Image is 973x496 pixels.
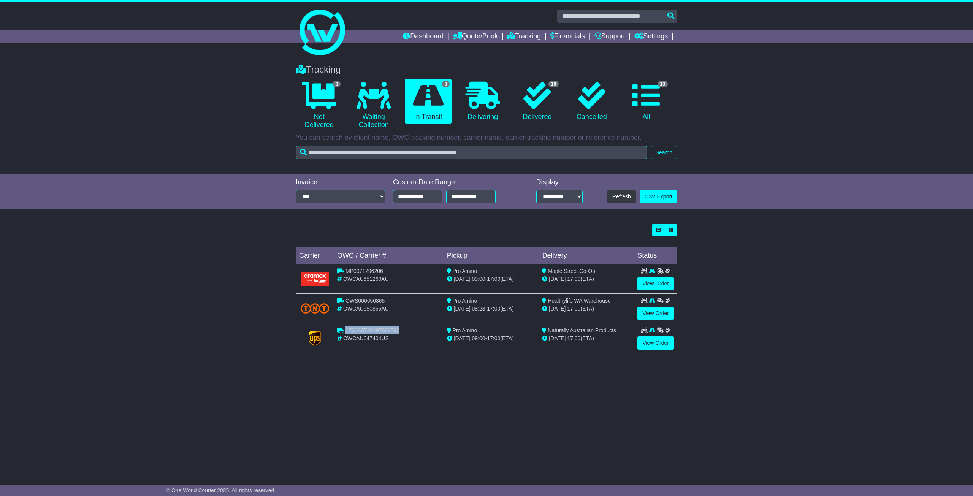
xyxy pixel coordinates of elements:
[651,146,677,159] button: Search
[166,487,276,493] span: © One World Courier 2025. All rights reserved.
[345,268,383,274] span: MP0071296206
[594,30,625,43] a: Support
[333,81,341,87] span: 3
[350,79,397,132] a: Waiting Collection
[567,335,580,341] span: 17:00
[453,298,477,304] span: Pro Amino
[301,272,329,286] img: Aramex.png
[607,190,636,203] button: Refresh
[542,334,631,342] div: (ETA)
[345,327,399,333] span: 1Z30A5730497602790
[487,335,500,341] span: 17:00
[542,305,631,313] div: (ETA)
[296,79,342,132] a: 3 Not Delivered
[634,247,677,264] td: Status
[637,336,674,350] a: View Order
[539,247,634,264] td: Delivery
[472,306,485,312] span: 08:23
[393,178,515,187] div: Custom Date Range
[507,30,541,43] a: Tracking
[296,178,385,187] div: Invoice
[453,268,477,274] span: Pro Amino
[453,30,498,43] a: Quote/Book
[634,30,668,43] a: Settings
[536,178,583,187] div: Display
[548,268,595,274] span: Maple Street Co-Op
[292,64,681,75] div: Tracking
[623,79,670,124] a: 13 All
[487,276,500,282] span: 17:00
[309,331,322,346] img: GetCarrierServiceLogo
[447,305,536,313] div: - (ETA)
[549,335,566,341] span: [DATE]
[637,307,674,320] a: View Order
[454,276,471,282] span: [DATE]
[442,81,450,87] span: 3
[343,276,389,282] span: OWCAU651260AU
[550,30,585,43] a: Financials
[343,335,389,341] span: OWCAU647404US
[548,298,610,304] span: Healthylife WA Warehouse
[334,247,444,264] td: OWC / Carrier #
[567,306,580,312] span: 17:00
[514,79,561,124] a: 10 Delivered
[453,327,477,333] span: Pro Amino
[301,303,329,314] img: TNT_Domestic.png
[658,81,668,87] span: 13
[296,134,677,142] p: You can search by client name, OWC tracking number, carrier name, carrier tracking number or refe...
[542,275,631,283] div: (ETA)
[549,306,566,312] span: [DATE]
[548,327,616,333] span: Naturally Australian Products
[472,335,485,341] span: 09:00
[548,81,559,87] span: 10
[447,275,536,283] div: - (ETA)
[454,306,471,312] span: [DATE]
[459,79,506,124] a: Delivering
[405,79,452,124] a: 3 In Transit
[637,277,674,290] a: View Order
[487,306,500,312] span: 17:00
[447,334,536,342] div: - (ETA)
[454,335,471,341] span: [DATE]
[568,79,615,124] a: Cancelled
[549,276,566,282] span: [DATE]
[403,30,444,43] a: Dashboard
[472,276,485,282] span: 09:00
[345,298,385,304] span: OWS000650865
[343,306,389,312] span: OWCAU650865AU
[640,190,677,203] a: CSV Export
[444,247,539,264] td: Pickup
[567,276,580,282] span: 17:00
[296,247,334,264] td: Carrier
